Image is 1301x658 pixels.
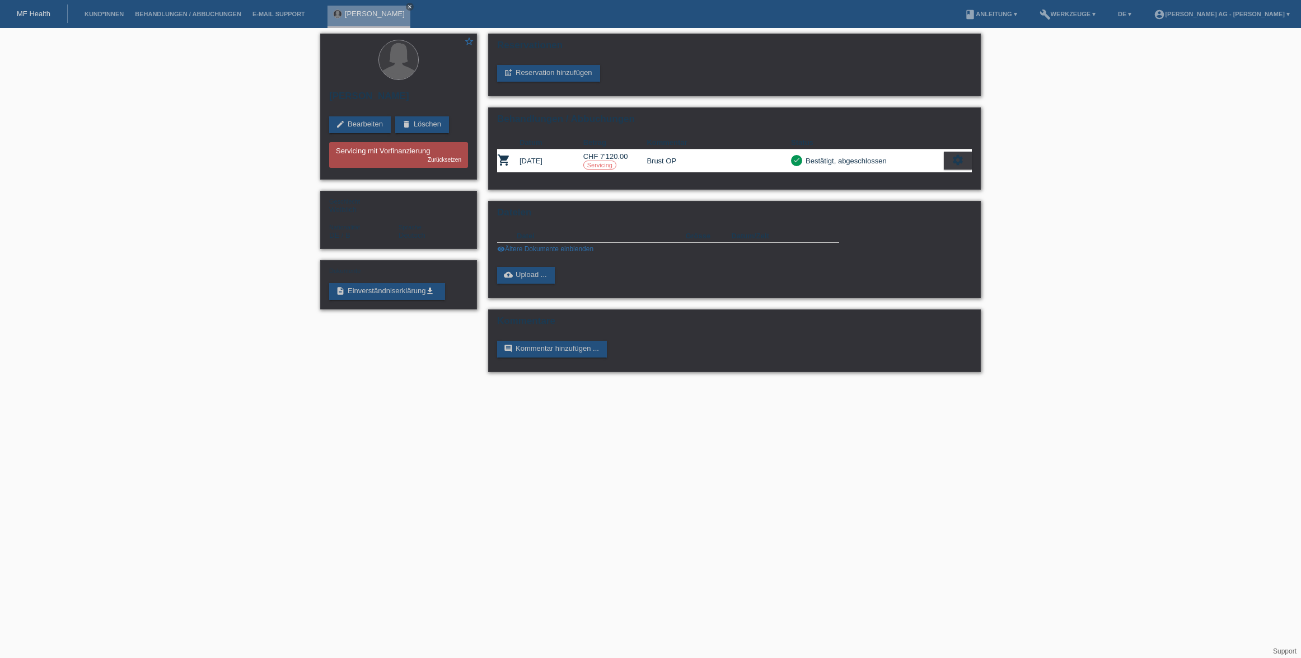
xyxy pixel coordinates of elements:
[504,68,513,77] i: post_add
[517,229,685,243] th: Datei
[497,114,972,130] h2: Behandlungen / Abbuchungen
[791,136,944,149] th: Status
[1273,647,1297,655] a: Support
[329,116,391,133] a: editBearbeiten
[802,155,887,167] div: Bestätigt, abgeschlossen
[329,267,361,274] span: Dokumente
[329,91,468,107] h2: [PERSON_NAME]
[497,316,972,332] h2: Kommentare
[647,149,791,172] td: Brust OP
[329,142,468,168] div: Servicing mit Vorfinanzierung
[504,270,513,279] i: cloud_upload
[399,231,425,239] span: Deutsch
[428,157,461,163] a: Zurücksetzen
[793,156,801,164] i: check
[406,3,414,11] a: close
[520,136,583,149] th: Datum
[1154,9,1165,20] i: account_circle
[504,344,513,353] i: comment
[497,65,600,82] a: post_addReservation hinzufügen
[402,120,411,129] i: delete
[583,161,616,170] label: Servicing
[497,153,511,167] i: POSP00027890
[425,286,434,295] i: get_app
[247,11,311,17] a: E-Mail Support
[959,11,1022,17] a: bookAnleitung ▾
[1148,11,1295,17] a: account_circle[PERSON_NAME] AG - [PERSON_NAME] ▾
[497,267,555,284] a: cloud_uploadUpload ...
[395,116,449,133] a: deleteLöschen
[399,224,422,231] span: Sprache
[17,10,50,18] a: MF Health
[965,9,976,20] i: book
[79,11,129,17] a: Kund*innen
[647,136,791,149] th: Kommentar
[464,36,474,48] a: star_border
[520,149,583,172] td: [DATE]
[1034,11,1102,17] a: buildWerkzeuge ▾
[336,120,345,129] i: edit
[1040,9,1051,20] i: build
[732,229,823,243] th: Datum/Zeit
[583,149,647,172] td: CHF 7'120.00
[407,4,413,10] i: close
[345,10,405,18] a: [PERSON_NAME]
[685,229,731,243] th: Grösse
[464,36,474,46] i: star_border
[329,224,360,231] span: Nationalität
[129,11,247,17] a: Behandlungen / Abbuchungen
[336,286,345,295] i: description
[329,198,360,205] span: Geschlecht
[329,231,350,239] span: Deutschland / B / 17.02.2021
[1112,11,1137,17] a: DE ▾
[497,341,607,358] a: commentKommentar hinzufügen ...
[329,283,445,300] a: descriptionEinverständniserklärungget_app
[497,245,505,253] i: visibility
[497,40,972,57] h2: Reservationen
[497,207,972,224] h2: Dateien
[329,197,399,214] div: Weiblich
[497,245,593,253] a: visibilityÄltere Dokumente einblenden
[952,154,964,166] i: settings
[583,136,647,149] th: Betrag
